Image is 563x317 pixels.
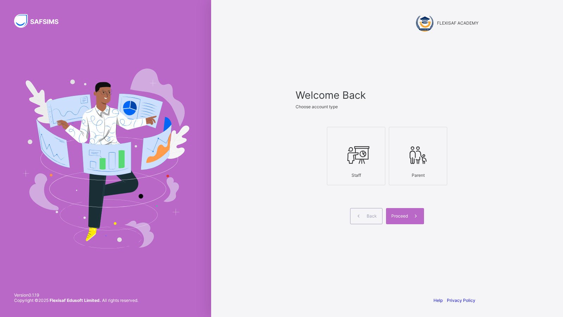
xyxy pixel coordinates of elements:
[447,298,475,303] a: Privacy Policy
[391,213,408,219] span: Proceed
[367,213,377,219] span: Back
[331,169,381,181] div: Staff
[50,298,101,303] strong: Flexisaf Edusoft Limited.
[22,69,189,248] img: Hero Image
[393,169,443,181] div: Parent
[14,14,67,28] img: SAFSIMS Logo
[296,104,338,109] span: Choose account type
[14,298,138,303] span: Copyright © 2025 All rights reserved.
[14,292,138,298] span: Version 0.1.19
[437,20,479,26] span: FLEXISAF ACADEMY
[296,89,479,101] span: Welcome Back
[434,298,443,303] a: Help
